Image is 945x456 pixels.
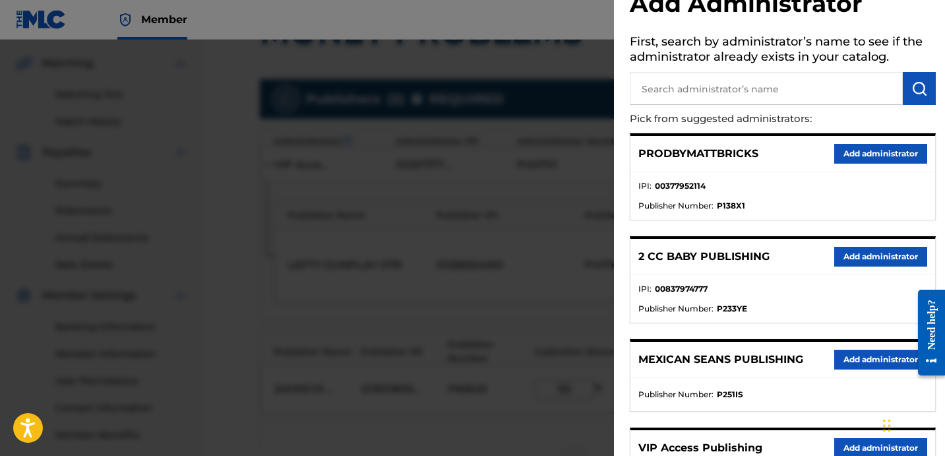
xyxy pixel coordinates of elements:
[638,249,770,265] p: 2 CC BABY PUBLISHING
[655,283,708,295] strong: 00837974777
[717,303,747,315] strong: P233YE
[630,72,903,105] input: Search administrator’s name
[638,389,714,401] span: Publisher Number :
[655,180,706,192] strong: 00377952114
[717,389,743,401] strong: P251IS
[717,200,745,212] strong: P138X1
[638,303,714,315] span: Publisher Number :
[141,12,187,27] span: Member
[638,146,758,162] p: PRODBYMATTBRICKS
[834,144,927,164] button: Add administrator
[638,180,652,192] span: IPI :
[630,30,936,72] h5: First, search by administrator’s name to see if the administrator already exists in your catalog.
[908,279,945,385] iframe: Resource Center
[630,105,861,133] p: Pick from suggested administrators:
[638,200,714,212] span: Publisher Number :
[638,440,762,456] p: VIP Access Publishing
[16,10,67,29] img: MLC Logo
[834,247,927,267] button: Add administrator
[638,352,803,368] p: MEXICAN SEANS PUBLISHING
[883,406,891,445] div: Drag
[834,350,927,370] button: Add administrator
[638,283,652,295] span: IPI :
[911,81,927,96] img: Search Works
[117,12,133,28] img: Top Rightsholder
[879,393,945,456] iframe: Chat Widget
